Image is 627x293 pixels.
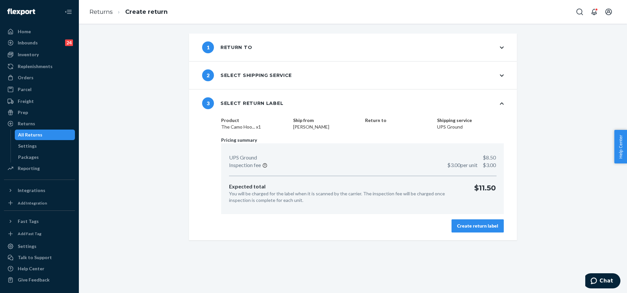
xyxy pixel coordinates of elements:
[4,216,75,227] button: Fast Tags
[585,273,620,290] iframe: Opens a widget where you can chat to one of our agents
[4,72,75,83] a: Orders
[457,223,498,229] div: Create return label
[202,97,283,109] div: Select return label
[84,2,173,22] ol: breadcrumbs
[18,265,44,272] div: Help Center
[4,241,75,252] a: Settings
[229,154,257,161] p: UPS Ground
[447,162,477,168] span: $3.00 per unit
[15,152,75,162] a: Packages
[18,51,39,58] div: Inventory
[18,187,45,194] div: Integrations
[573,5,586,18] button: Open Search Box
[4,198,75,208] a: Add Integration
[4,37,75,48] a: Inbounds24
[221,137,504,143] p: Pricing summary
[18,120,35,127] div: Returns
[18,154,39,160] div: Packages
[614,130,627,163] button: Help Center
[229,183,464,190] p: Expected total
[202,69,214,81] span: 2
[89,8,113,15] a: Returns
[483,154,496,161] p: $8.50
[4,107,75,118] a: Prep
[18,63,53,70] div: Replenishments
[18,200,47,206] div: Add Integration
[437,124,504,130] dd: UPS Ground
[18,165,40,172] div: Reporting
[18,277,50,283] div: Give Feedback
[365,117,432,124] dt: Return to
[602,5,615,18] button: Open account menu
[4,163,75,174] a: Reporting
[18,231,41,236] div: Add Fast Tag
[221,124,288,130] dd: The Camo Hoo... x1
[202,41,214,53] span: 1
[18,39,38,46] div: Inbounds
[4,49,75,60] a: Inventory
[65,39,73,46] div: 24
[4,185,75,196] button: Integrations
[18,243,36,250] div: Settings
[18,74,34,81] div: Orders
[447,161,496,169] p: $3.00
[221,117,288,124] dt: Product
[18,254,52,261] div: Talk to Support
[293,124,360,130] dd: [PERSON_NAME]
[62,5,75,18] button: Close Navigation
[4,275,75,285] button: Give Feedback
[15,141,75,151] a: Settings
[452,219,504,232] button: Create return label
[202,69,292,81] div: Select shipping service
[229,161,261,169] p: Inspection fee
[293,117,360,124] dt: Ship from
[4,252,75,263] button: Talk to Support
[18,218,39,225] div: Fast Tags
[4,84,75,95] a: Parcel
[18,86,32,93] div: Parcel
[202,97,214,109] span: 3
[4,61,75,72] a: Replenishments
[7,9,35,15] img: Flexport logo
[229,190,464,204] p: You will be charged for the label when it is scanned by the carrier. The inspection fee will be c...
[4,118,75,129] a: Returns
[18,28,31,35] div: Home
[4,26,75,37] a: Home
[18,98,34,105] div: Freight
[437,117,504,124] dt: Shipping service
[18,143,37,149] div: Settings
[125,8,168,15] a: Create return
[202,41,252,53] div: Return to
[4,263,75,274] a: Help Center
[4,96,75,107] a: Freight
[4,229,75,239] a: Add Fast Tag
[588,5,601,18] button: Open notifications
[474,183,496,204] p: $11.50
[18,109,28,116] div: Prep
[18,132,42,138] div: All Returns
[15,130,75,140] a: All Returns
